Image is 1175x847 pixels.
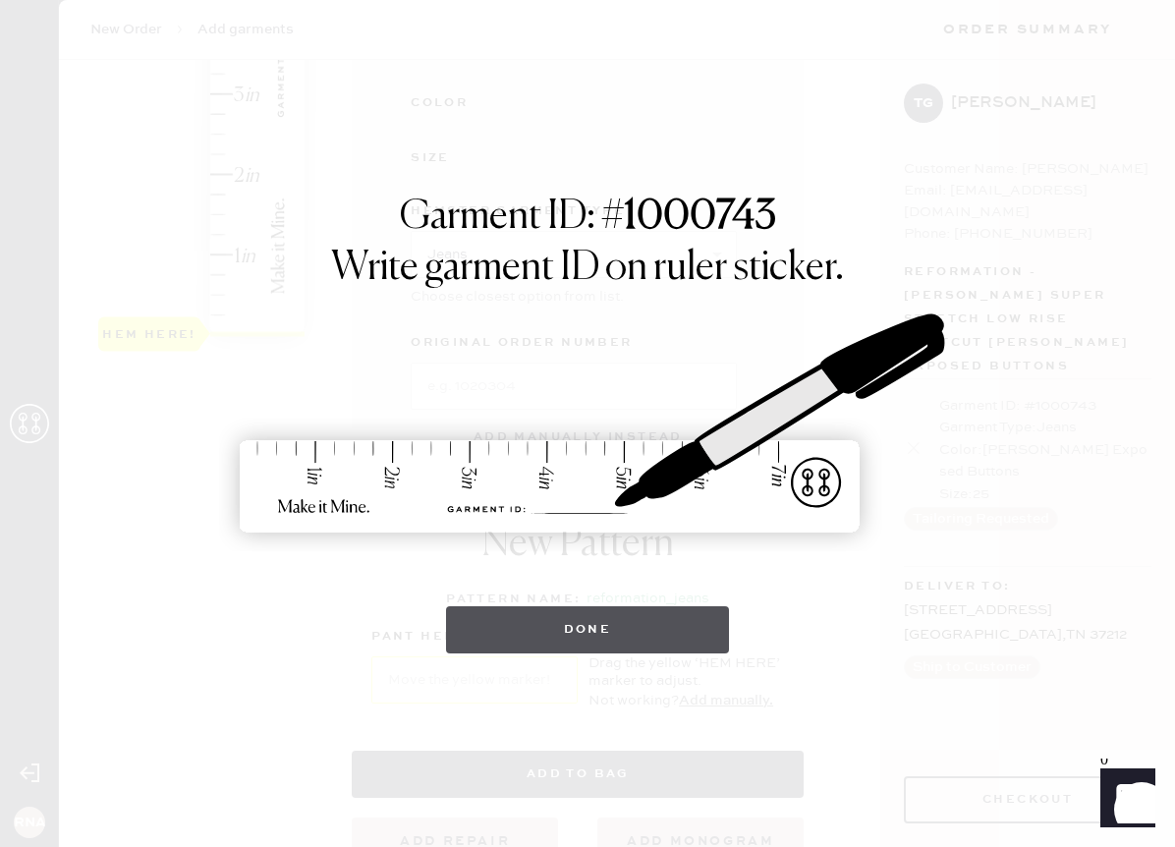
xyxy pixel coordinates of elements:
img: ruler-sticker-sharpie.svg [219,262,956,587]
button: Done [446,606,730,653]
strong: 1000743 [624,198,776,237]
iframe: Front Chat [1082,759,1166,843]
h1: Garment ID: # [400,194,776,245]
h1: Write garment ID on ruler sticker. [331,245,844,292]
